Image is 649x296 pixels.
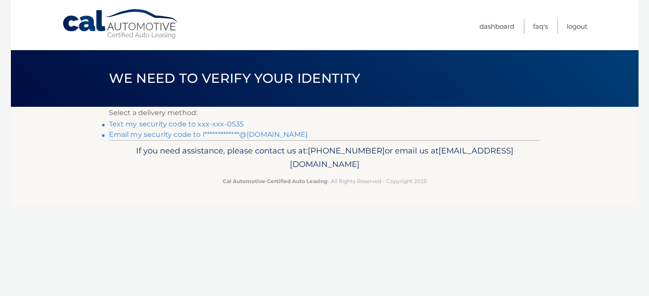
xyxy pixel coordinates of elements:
p: Select a delivery method: [109,107,540,119]
p: - All Rights Reserved - Copyright 2025 [115,177,535,186]
span: [PHONE_NUMBER] [308,146,385,156]
a: Logout [567,19,588,34]
a: FAQ's [533,19,548,34]
a: Dashboard [479,19,514,34]
p: If you need assistance, please contact us at: or email us at [115,144,535,172]
a: Cal Automotive [62,9,180,40]
strong: Cal Automotive Certified Auto Leasing [223,178,327,184]
a: Text my security code to xxx-xxx-0535 [109,120,244,128]
span: We need to verify your identity [109,70,360,86]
